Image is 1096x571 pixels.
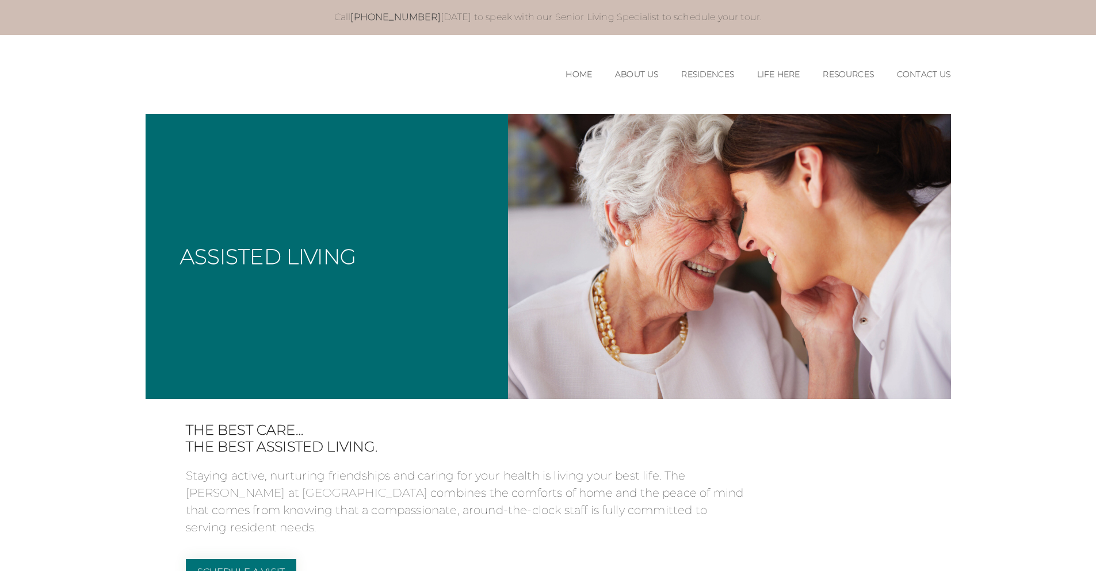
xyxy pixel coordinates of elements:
[186,467,750,536] p: Staying active, nurturing friendships and caring for your health is living your best life. The [P...
[897,70,951,79] a: Contact Us
[615,70,658,79] a: About Us
[823,70,873,79] a: Resources
[186,439,750,455] span: The Best Assisted Living.
[180,246,356,267] h1: Assisted Living
[157,12,940,24] p: Call [DATE] to speak with our Senior Living Specialist to schedule your tour.
[757,70,800,79] a: Life Here
[186,422,750,439] span: The best care…
[566,70,592,79] a: Home
[350,12,440,22] a: [PHONE_NUMBER]
[681,70,734,79] a: Residences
